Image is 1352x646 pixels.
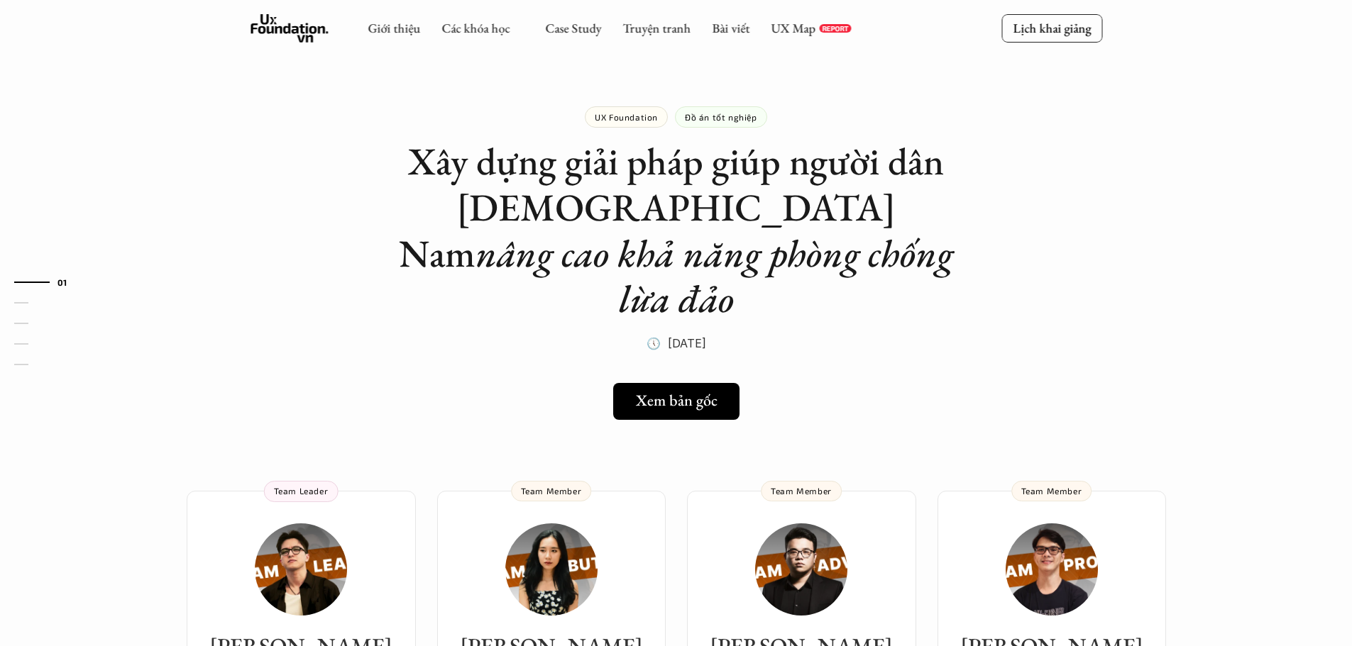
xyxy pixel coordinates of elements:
[819,24,851,33] a: REPORT
[712,20,749,36] a: Bài viết
[1013,20,1091,36] p: Lịch khai giảng
[545,20,601,36] a: Case Study
[771,486,832,496] p: Team Member
[622,20,691,36] a: Truyện tranh
[636,391,718,410] h5: Xem bản gốc
[595,112,658,122] p: UX Foundation
[521,486,582,496] p: Team Member
[441,20,510,36] a: Các khóa học
[1001,14,1102,42] a: Lịch khai giảng
[822,24,848,33] p: REPORT
[14,274,82,291] a: 01
[647,333,706,354] p: 🕔 [DATE]
[274,486,329,496] p: Team Leader
[57,277,67,286] strong: 01
[613,383,740,420] a: Xem bản gốc
[1021,486,1082,496] p: Team Member
[368,20,420,36] a: Giới thiệu
[392,138,960,322] h1: Xây dựng giải pháp giúp người dân [DEMOGRAPHIC_DATA] Nam
[771,20,815,36] a: UX Map
[476,228,962,324] em: nâng cao khả năng phòng chống lừa đảo
[685,112,757,122] p: Đồ án tốt nghiệp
